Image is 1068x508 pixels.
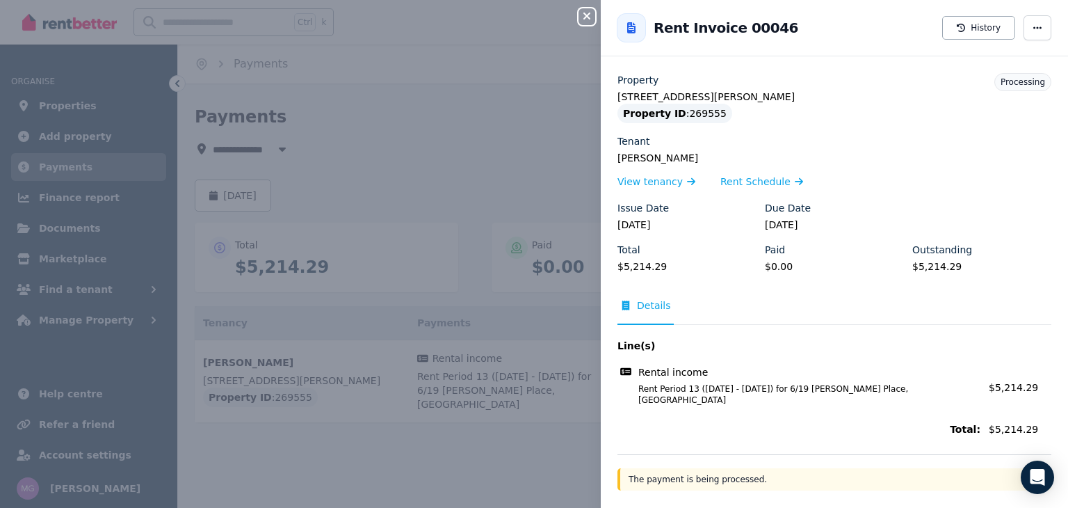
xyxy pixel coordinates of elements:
[617,134,650,148] label: Tenant
[617,201,669,215] label: Issue Date
[617,422,980,436] span: Total:
[912,243,972,257] label: Outstanding
[637,299,671,312] span: Details
[617,104,732,123] div: : 269555
[617,260,756,273] legend: $5,214.29
[617,151,1051,165] legend: [PERSON_NAME]
[912,260,1051,273] legend: $5,214.29
[765,201,811,215] label: Due Date
[617,243,640,257] label: Total
[623,106,686,120] span: Property ID
[720,175,791,189] span: Rent Schedule
[617,218,756,232] legend: [DATE]
[1001,77,1045,87] span: Processing
[617,90,1051,104] legend: [STREET_ADDRESS][PERSON_NAME]
[989,422,1051,436] span: $5,214.29
[617,339,980,353] span: Line(s)
[617,175,695,189] a: View tenancy
[617,175,683,189] span: View tenancy
[765,218,904,232] legend: [DATE]
[1021,461,1054,494] div: Open Intercom Messenger
[720,175,803,189] a: Rent Schedule
[989,382,1038,393] span: $5,214.29
[942,16,1015,40] button: History
[617,73,658,87] label: Property
[617,299,1051,325] nav: Tabs
[765,243,785,257] label: Paid
[617,468,1051,491] div: The payment is being processed.
[765,260,904,273] legend: $0.00
[638,365,708,379] span: Rental income
[622,383,980,406] span: Rent Period 13 ([DATE] - [DATE]) for 6/19 [PERSON_NAME] Place, [GEOGRAPHIC_DATA]
[654,18,798,38] h2: Rent Invoice 00046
